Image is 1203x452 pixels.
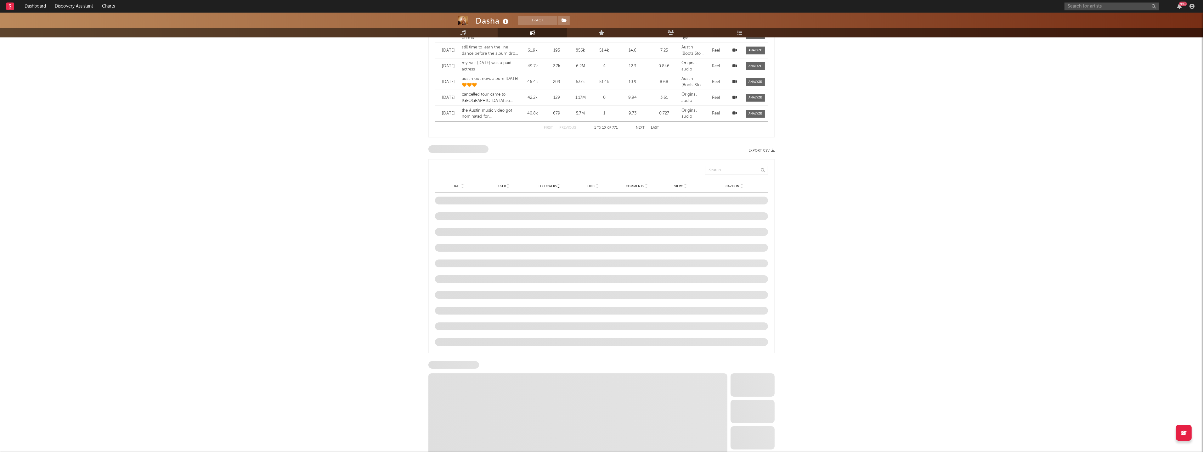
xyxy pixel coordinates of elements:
[681,108,703,120] div: Original audio
[593,79,615,85] div: 51.4k
[587,184,595,188] span: Likes
[523,63,543,70] div: 49.7k
[438,95,459,101] div: [DATE]
[705,166,768,175] input: Search...
[1065,3,1159,10] input: Search for artists
[462,76,520,88] div: austin out now, album [DATE] 🧡🧡🧡
[626,184,644,188] span: Comments
[476,16,510,26] div: Dasha
[707,110,726,117] div: Reel
[438,63,459,70] div: [DATE]
[618,79,647,85] div: 10.9
[707,95,726,101] div: Reel
[593,110,615,117] div: 1
[1179,2,1187,6] div: 99 +
[523,110,543,117] div: 40.8k
[593,63,615,70] div: 4
[651,126,659,130] button: Last
[545,47,568,54] div: 195
[726,184,739,188] span: Caption
[438,110,459,117] div: [DATE]
[571,63,590,70] div: 6.2M
[650,47,678,54] div: 7.25
[650,63,678,70] div: 0.846
[650,95,678,101] div: 3.61
[545,110,568,117] div: 679
[681,44,703,57] div: Austin (Boots Stop Workin')
[428,361,479,369] span: Instagram Followers
[571,79,590,85] div: 537k
[571,95,590,101] div: 1.17M
[523,95,543,101] div: 42.2k
[523,47,543,54] div: 61.9k
[618,47,647,54] div: 14.6
[545,79,568,85] div: 209
[462,92,520,104] div: cancelled tour came to [GEOGRAPHIC_DATA] so naturally we had to hit the dance backstage😮‍💨 @brook...
[618,63,647,70] div: 12.3
[707,63,726,70] div: Reel
[518,16,557,25] button: Track
[523,79,543,85] div: 46.4k
[571,110,590,117] div: 5.7M
[593,47,615,54] div: 51.4k
[453,184,460,188] span: Date
[589,124,623,132] div: 1 10 771
[636,126,645,130] button: Next
[707,47,726,54] div: Reel
[438,79,459,85] div: [DATE]
[618,110,647,117] div: 9.73
[462,44,520,57] div: still time to learn the line dance before the album drops [DATE]! [PERSON_NAME] OUT NOW!🧡
[1177,4,1182,9] button: 99+
[498,184,506,188] span: User
[748,149,775,153] button: Export CSV
[650,79,678,85] div: 8.68
[707,79,726,85] div: Reel
[545,63,568,70] div: 2.7k
[428,145,489,153] span: Top Instagram Mentions
[618,95,647,101] div: 9.94
[571,47,590,54] div: 856k
[539,184,556,188] span: Followers
[462,60,520,72] div: my hair [DATE] was a paid actress
[681,92,703,104] div: Original audio
[438,47,459,54] div: [DATE]
[593,95,615,101] div: 0
[559,126,576,130] button: Previous
[607,126,611,129] span: of
[545,95,568,101] div: 129
[674,184,683,188] span: Views
[681,76,703,88] div: Austin (Boots Stop Workin')
[681,60,703,72] div: Original audio
[650,110,678,117] div: 0.727
[462,108,520,120] div: the Austin music video got nominated for @peopleschoice music video of the year 🩷 voting counts 2...
[544,126,553,130] button: First
[597,126,601,129] span: to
